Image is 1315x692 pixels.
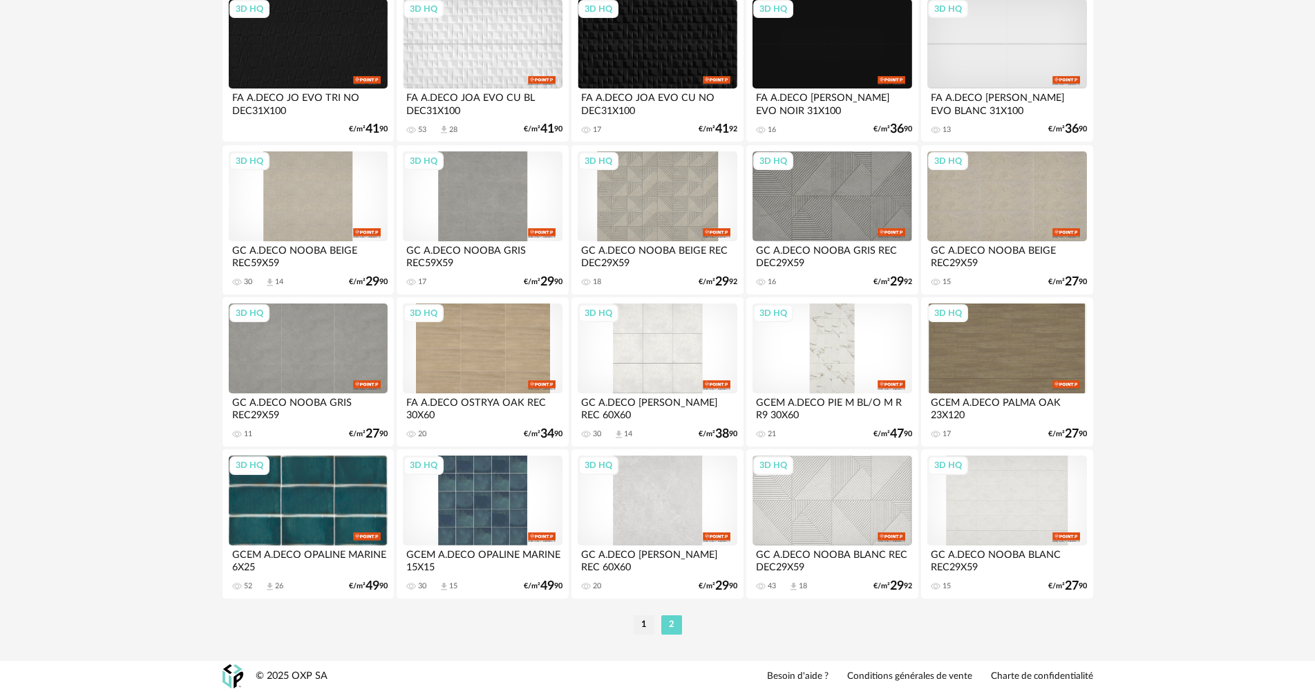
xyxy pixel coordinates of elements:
div: €/m² 90 [1048,581,1087,591]
div: FA A.DECO JOA EVO CU NO DEC31X100 [578,88,737,116]
div: 11 [244,429,252,439]
span: 29 [890,581,904,591]
span: 38 [715,429,729,439]
img: OXP [223,664,243,689]
span: 41 [366,124,379,134]
div: 52 [244,581,252,591]
div: 3D HQ [404,304,444,322]
div: €/m² 90 [873,124,912,134]
div: 15 [943,277,951,287]
div: 3D HQ [229,152,269,170]
div: €/m² 90 [873,429,912,439]
div: €/m² 90 [1048,429,1087,439]
div: €/m² 92 [873,581,912,591]
div: 43 [768,581,776,591]
div: 30 [244,277,252,287]
a: 3D HQ GC A.DECO [PERSON_NAME] REC 60X60 30 Download icon 14 €/m²3890 [571,297,743,447]
div: €/m² 90 [699,581,737,591]
div: GC A.DECO NOOBA GRIS REC59X59 [403,241,562,269]
div: 18 [799,581,807,591]
div: €/m² 90 [524,277,562,287]
div: 26 [275,581,283,591]
div: €/m² 90 [349,429,388,439]
div: FA A.DECO OSTRYA OAK REC 30X60 [403,393,562,421]
div: 16 [768,125,776,135]
div: €/m² 90 [1048,124,1087,134]
a: 3D HQ GCEM A.DECO OPALINE MARINE 15X15 30 Download icon 15 €/m²4990 [397,449,568,599]
div: 14 [275,277,283,287]
span: 27 [366,429,379,439]
span: Download icon [614,429,624,440]
span: 29 [540,277,554,287]
div: €/m² 92 [873,277,912,287]
div: FA A.DECO [PERSON_NAME] EVO BLANC 31X100 [927,88,1086,116]
div: GCEM A.DECO PALMA OAK 23X120 [927,393,1086,421]
a: 3D HQ GCEM A.DECO PIE M BL/O M R R9 30X60 21 €/m²4790 [746,297,918,447]
div: €/m² 90 [524,581,562,591]
span: Download icon [439,581,449,592]
span: Download icon [439,124,449,135]
div: 3D HQ [928,304,968,322]
div: GCEM A.DECO OPALINE MARINE 6X25 [229,545,388,573]
span: Download icon [265,581,275,592]
div: GC A.DECO NOOBA GRIS REC DEC29X59 [753,241,911,269]
span: 27 [1065,429,1079,439]
div: 3D HQ [404,152,444,170]
div: 17 [593,125,601,135]
div: €/m² 90 [524,124,562,134]
a: Conditions générales de vente [847,671,972,683]
div: 30 [418,581,426,591]
div: GC A.DECO [PERSON_NAME] REC 60X60 [578,545,737,573]
div: FA A.DECO JOA EVO CU BL DEC31X100 [403,88,562,116]
div: 3D HQ [928,152,968,170]
span: 36 [1065,124,1079,134]
div: €/m² 90 [1048,277,1087,287]
div: €/m² 92 [699,124,737,134]
a: 3D HQ GC A.DECO NOOBA BEIGE REC59X59 30 Download icon 14 €/m²2990 [223,145,394,294]
div: GC A.DECO NOOBA GRIS REC29X59 [229,393,388,421]
div: €/m² 90 [699,429,737,439]
div: 3D HQ [578,304,618,322]
div: 14 [624,429,632,439]
span: 29 [715,277,729,287]
div: €/m² 90 [524,429,562,439]
span: 29 [890,277,904,287]
span: Download icon [788,581,799,592]
a: 3D HQ GC A.DECO NOOBA BEIGE REC DEC29X59 18 €/m²2992 [571,145,743,294]
span: 29 [715,581,729,591]
div: 3D HQ [229,456,269,474]
span: 47 [890,429,904,439]
a: 3D HQ GC A.DECO NOOBA GRIS REC DEC29X59 16 €/m²2992 [746,145,918,294]
div: GC A.DECO NOOBA BEIGE REC DEC29X59 [578,241,737,269]
div: GC A.DECO NOOBA BLANC REC29X59 [927,545,1086,573]
div: 3D HQ [753,152,793,170]
div: 13 [943,125,951,135]
div: GC A.DECO NOOBA BEIGE REC59X59 [229,241,388,269]
div: 3D HQ [753,304,793,322]
div: 3D HQ [578,456,618,474]
div: GC A.DECO NOOBA BLANC REC DEC29X59 [753,545,911,573]
div: GCEM A.DECO PIE M BL/O M R R9 30X60 [753,393,911,421]
div: €/m² 90 [349,581,388,591]
a: 3D HQ GC A.DECO [PERSON_NAME] REC 60X60 20 €/m²2990 [571,449,743,599]
div: 17 [418,277,426,287]
div: 20 [593,581,601,591]
div: €/m² 90 [349,277,388,287]
div: 53 [418,125,426,135]
div: 30 [593,429,601,439]
a: 3D HQ GCEM A.DECO PALMA OAK 23X120 17 €/m²2790 [921,297,1092,447]
a: 3D HQ FA A.DECO OSTRYA OAK REC 30X60 20 €/m²3490 [397,297,568,447]
div: GCEM A.DECO OPALINE MARINE 15X15 [403,545,562,573]
li: 2 [661,615,682,635]
div: 3D HQ [578,152,618,170]
span: 27 [1065,581,1079,591]
a: 3D HQ GC A.DECO NOOBA BLANC REC DEC29X59 43 Download icon 18 €/m²2992 [746,449,918,599]
div: GC A.DECO [PERSON_NAME] REC 60X60 [578,393,737,421]
div: © 2025 OXP SA [256,670,328,683]
a: 3D HQ GC A.DECO NOOBA GRIS REC59X59 17 €/m²2990 [397,145,568,294]
div: 17 [943,429,951,439]
div: €/m² 92 [699,277,737,287]
a: 3D HQ GC A.DECO NOOBA BEIGE REC29X59 15 €/m²2790 [921,145,1092,294]
div: 15 [943,581,951,591]
div: FA A.DECO JO EVO TRI NO DEC31X100 [229,88,388,116]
